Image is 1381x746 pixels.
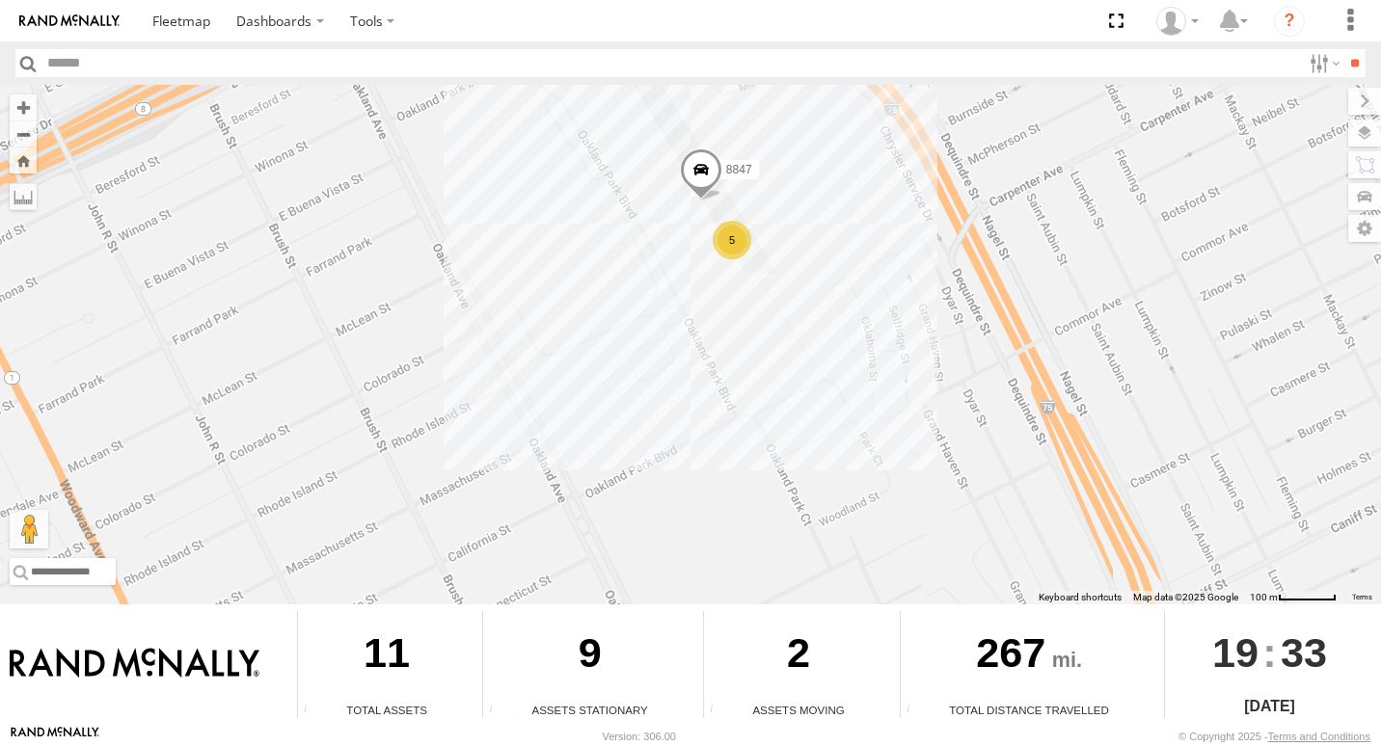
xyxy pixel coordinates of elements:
[19,14,120,28] img: rand-logo.svg
[1039,591,1122,604] button: Keyboard shortcuts
[1281,611,1327,694] span: 33
[1250,592,1278,602] span: 100 m
[298,702,475,718] div: Total Assets
[1302,49,1343,77] label: Search Filter Options
[1348,215,1381,242] label: Map Settings
[726,163,752,176] span: 8847
[10,120,37,147] button: Zoom out
[1244,591,1342,604] button: Map Scale: 100 m per 57 pixels
[901,702,1157,718] div: Total Distance Travelled
[1268,731,1370,742] a: Terms and Conditions
[11,727,99,746] a: Visit our Website
[1274,6,1305,37] i: ?
[483,611,696,702] div: 9
[1212,611,1259,694] span: 19
[704,702,893,718] div: Assets Moving
[298,704,327,718] div: Total number of Enabled Assets
[10,510,48,548] button: Drag Pegman onto the map to open Street View
[1150,7,1205,36] div: Valeo Dash
[10,183,37,210] label: Measure
[901,611,1157,702] div: 267
[603,731,676,742] div: Version: 306.00
[901,704,930,718] div: Total distance travelled by all assets within specified date range and applied filters
[713,221,751,259] div: 5
[704,611,893,702] div: 2
[1165,611,1374,694] div: :
[1133,592,1238,602] span: Map data ©2025 Google
[1178,731,1370,742] div: © Copyright 2025 -
[483,702,696,718] div: Assets Stationary
[1165,695,1374,718] div: [DATE]
[704,704,733,718] div: Total number of assets current in transit.
[10,94,37,120] button: Zoom in
[483,704,512,718] div: Total number of assets current stationary.
[10,147,37,173] button: Zoom Home
[1352,593,1372,600] a: Terms (opens in new tab)
[298,611,475,702] div: 11
[10,648,259,680] img: Rand McNally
